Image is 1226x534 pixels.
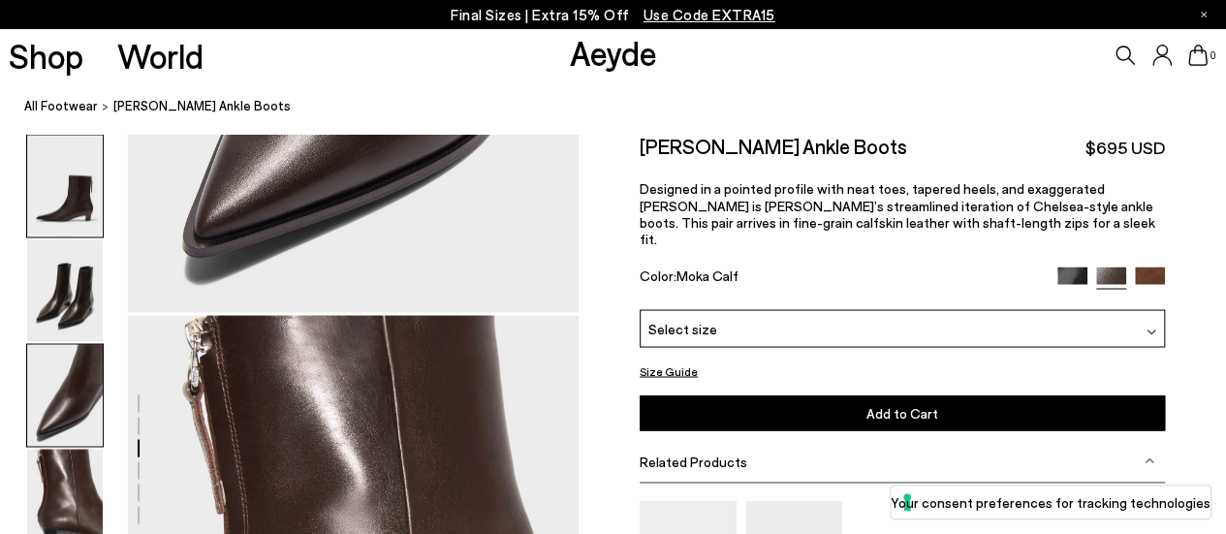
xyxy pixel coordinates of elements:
button: Your consent preferences for tracking technologies [891,486,1210,518]
p: Designed in a pointed profile with neat toes, tapered heels, and exaggerated [PERSON_NAME] is [PE... [640,181,1165,247]
p: Final Sizes | Extra 15% Off [451,3,775,27]
a: World [117,39,204,73]
h2: [PERSON_NAME] Ankle Boots [640,135,907,159]
img: Harriet Pointed Ankle Boots - Image 2 [27,240,103,342]
span: Navigate to /collections/ss25-final-sizes [644,6,775,23]
img: Harriet Pointed Ankle Boots - Image 3 [27,345,103,447]
img: svg%3E [1147,328,1156,337]
button: Add to Cart [640,395,1165,431]
span: [PERSON_NAME] Ankle Boots [113,97,291,117]
span: Moka Calf [676,267,739,284]
nav: breadcrumb [24,81,1226,135]
a: All Footwear [24,97,98,117]
button: Size Guide [640,360,698,384]
a: Aeyde [569,32,656,73]
span: $695 USD [1085,137,1165,161]
a: 0 [1188,45,1208,66]
a: Shop [9,39,83,73]
div: Color: [640,267,1041,290]
span: Add to Cart [866,405,938,422]
span: 0 [1208,50,1217,61]
span: Related Products [640,453,747,469]
label: Your consent preferences for tracking technologies [891,492,1210,513]
span: Select size [648,319,717,339]
img: Harriet Pointed Ankle Boots - Image 1 [27,136,103,237]
img: svg%3E [1145,456,1154,466]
